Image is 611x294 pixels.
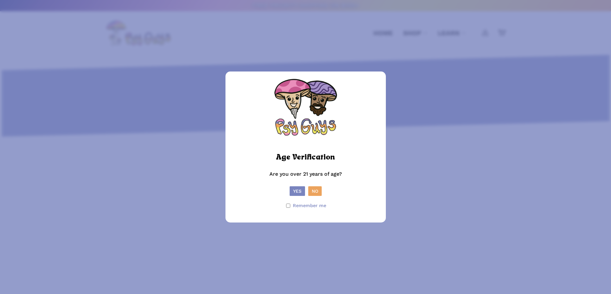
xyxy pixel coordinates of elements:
[286,204,290,208] input: Remember me
[274,78,338,142] img: PsyGuys
[232,170,379,187] p: Are you over 21 years of age?
[293,201,326,210] span: Remember me
[308,186,322,196] button: No
[276,150,335,164] h2: Age Verification
[290,186,305,196] button: Yes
